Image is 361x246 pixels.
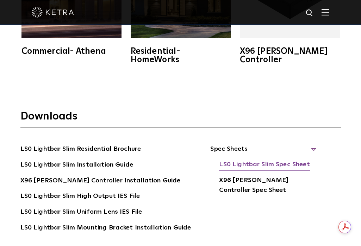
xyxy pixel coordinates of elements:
[305,9,314,18] img: search icon
[20,191,140,202] a: LS0 Lightbar Slim High Output IES File
[21,47,122,56] div: Commercial- Athena
[20,223,191,234] a: LS0 Lightbar Slim Mounting Bracket Installation Guide
[32,7,74,18] img: ketra-logo-2019-white
[322,9,329,15] img: Hamburger%20Nav.svg
[210,144,316,160] span: Spec Sheets
[219,175,316,197] a: X96 [PERSON_NAME] Controller Spec Sheet
[20,160,133,171] a: LS0 Lightbar Slim Installation Guide
[131,47,231,64] div: Residential- HomeWorks
[240,47,340,64] div: X96 [PERSON_NAME] Controller
[20,110,341,128] h3: Downloads
[219,160,310,171] a: LS0 Lightbar Slim Spec Sheet
[20,207,142,218] a: LS0 Lightbar Slim Uniform Lens IES File
[20,176,181,187] a: X96 [PERSON_NAME] Controller Installation Guide
[20,144,141,155] a: LS0 Lightbar Slim Residential Brochure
